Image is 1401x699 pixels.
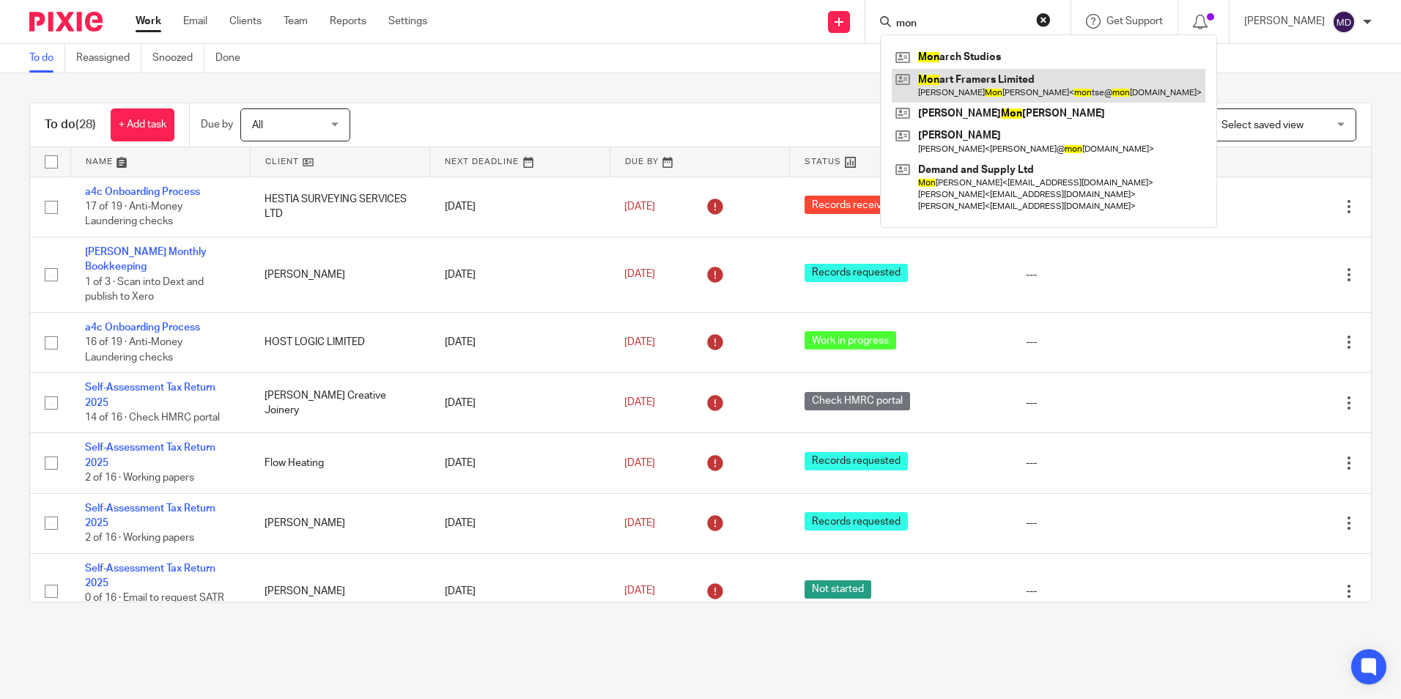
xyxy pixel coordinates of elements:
div: --- [1026,267,1176,282]
td: [PERSON_NAME] Creative Joinery [250,373,429,433]
span: All [252,120,263,130]
span: 2 of 16 · Working papers [85,533,194,544]
a: + Add task [111,108,174,141]
span: Work in progress [805,331,896,349]
span: [DATE] [624,398,655,408]
span: Records requested [805,512,908,530]
div: --- [1026,516,1176,530]
div: --- [1026,584,1176,599]
a: Work [136,14,161,29]
h1: To do [45,117,96,133]
span: Records received [805,196,901,214]
a: To do [29,44,65,73]
span: [DATE] [624,458,655,468]
td: [DATE] [430,312,610,372]
a: [PERSON_NAME] Monthly Bookkeeping [85,247,207,272]
a: Self-Assessment Tax Return 2025 [85,563,215,588]
a: Self-Assessment Tax Return 2025 [85,443,215,467]
span: Records requested [805,452,908,470]
span: Check HMRC portal [805,392,910,410]
div: --- [1026,335,1176,349]
span: [DATE] [624,270,655,280]
span: (28) [75,119,96,130]
a: a4c Onboarding Process [85,322,200,333]
a: Snoozed [152,44,204,73]
span: [DATE] [624,586,655,596]
a: Settings [388,14,427,29]
a: Self-Assessment Tax Return 2025 [85,382,215,407]
td: [DATE] [430,553,610,629]
a: Reports [330,14,366,29]
td: [DATE] [430,433,610,493]
span: Get Support [1106,16,1163,26]
a: Team [284,14,308,29]
td: [DATE] [430,373,610,433]
td: [PERSON_NAME] [250,493,429,553]
span: 1 of 3 · Scan into Dext and publish to Xero [85,277,204,303]
button: Clear [1036,12,1051,27]
span: 2 of 16 · Working papers [85,473,194,483]
td: [PERSON_NAME] [250,553,429,629]
span: [DATE] [624,337,655,347]
span: 17 of 19 · Anti-Money Laundering checks [85,201,182,227]
div: --- [1026,456,1176,470]
p: Due by [201,117,233,132]
a: Done [215,44,251,73]
a: Self-Assessment Tax Return 2025 [85,503,215,528]
a: a4c Onboarding Process [85,187,200,197]
span: 0 of 16 · Email to request SATR information [85,593,224,619]
span: Records requested [805,264,908,282]
span: 14 of 16 · Check HMRC portal [85,413,220,423]
td: HOST LOGIC LIMITED [250,312,429,372]
a: Email [183,14,207,29]
span: [DATE] [624,518,655,528]
div: --- [1026,396,1176,410]
td: [PERSON_NAME] [250,237,429,312]
span: Select saved view [1221,120,1304,130]
td: Flow Heating [250,433,429,493]
a: Reassigned [76,44,141,73]
span: 16 of 19 · Anti-Money Laundering checks [85,337,182,363]
img: Pixie [29,12,103,32]
td: HESTIA SURVEYING SERVICES LTD [250,177,429,237]
span: [DATE] [624,201,655,212]
img: svg%3E [1332,10,1356,34]
a: Clients [229,14,262,29]
td: [DATE] [430,493,610,553]
td: [DATE] [430,237,610,312]
input: Search [895,18,1027,31]
td: [DATE] [430,177,610,237]
span: Not started [805,580,871,599]
p: [PERSON_NAME] [1244,14,1325,29]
